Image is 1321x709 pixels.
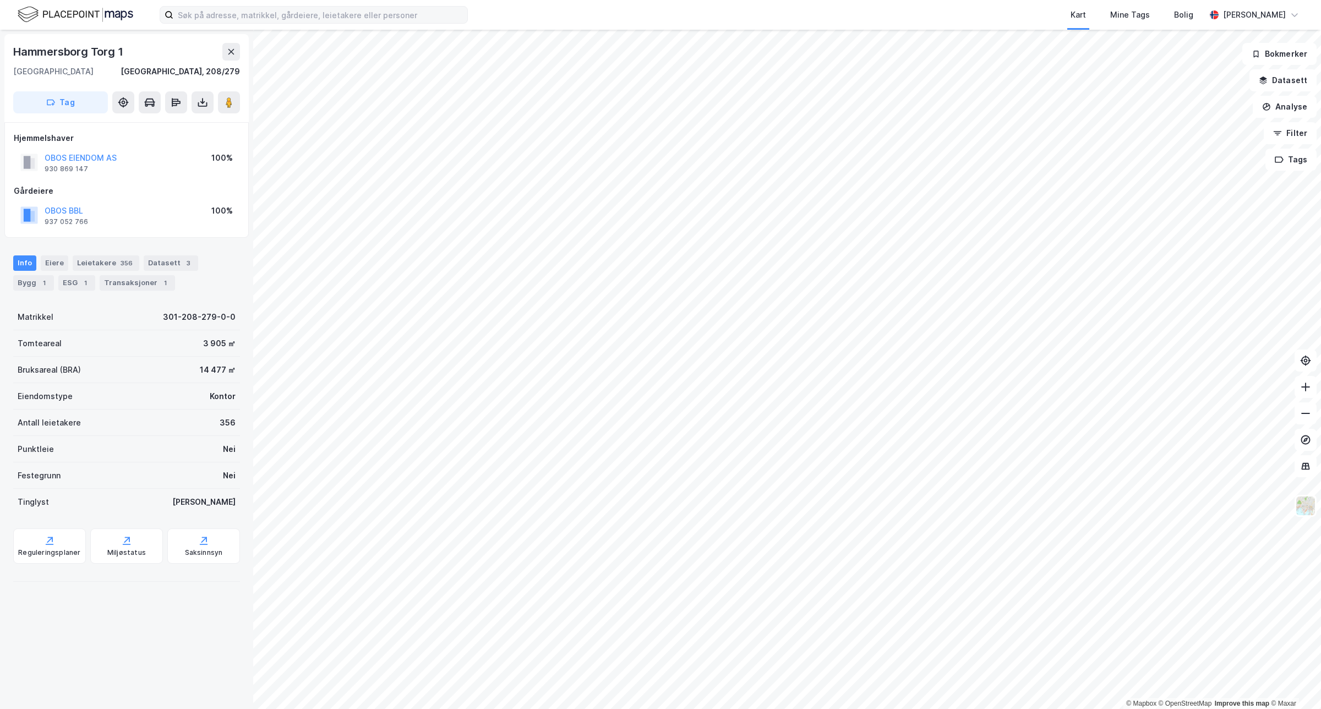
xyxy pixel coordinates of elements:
div: 1 [160,277,171,288]
div: Reguleringsplaner [18,548,80,557]
div: Nei [223,443,236,456]
div: Nei [223,469,236,482]
div: [GEOGRAPHIC_DATA], 208/279 [121,65,240,78]
div: 356 [118,258,135,269]
div: 14 477 ㎡ [200,363,236,377]
div: Gårdeiere [14,184,239,198]
img: Z [1295,495,1316,516]
div: Kontrollprogram for chat [1266,656,1321,709]
div: Bolig [1174,8,1193,21]
div: Leietakere [73,255,139,271]
div: Datasett [144,255,198,271]
div: Eiere [41,255,68,271]
div: 1 [39,277,50,288]
div: 301-208-279-0-0 [163,310,236,324]
a: Improve this map [1215,700,1269,707]
div: Info [13,255,36,271]
button: Bokmerker [1242,43,1317,65]
div: Matrikkel [18,310,53,324]
div: [PERSON_NAME] [1223,8,1286,21]
button: Analyse [1253,96,1317,118]
img: logo.f888ab2527a4732fd821a326f86c7f29.svg [18,5,133,24]
div: Transaksjoner [100,275,175,291]
div: ESG [58,275,95,291]
div: Tinglyst [18,495,49,509]
input: Søk på adresse, matrikkel, gårdeiere, leietakere eller personer [173,7,467,23]
div: Punktleie [18,443,54,456]
div: Mine Tags [1110,8,1150,21]
div: Miljøstatus [107,548,146,557]
div: Festegrunn [18,469,61,482]
div: Bruksareal (BRA) [18,363,81,377]
div: Hjemmelshaver [14,132,239,145]
div: Tomteareal [18,337,62,350]
div: Saksinnsyn [185,548,223,557]
div: Kart [1071,8,1086,21]
div: 1 [80,277,91,288]
div: 100% [211,151,233,165]
button: Tags [1265,149,1317,171]
button: Datasett [1249,69,1317,91]
div: [GEOGRAPHIC_DATA] [13,65,94,78]
div: 356 [220,416,236,429]
div: Antall leietakere [18,416,81,429]
iframe: Chat Widget [1266,656,1321,709]
button: Filter [1264,122,1317,144]
div: Hammersborg Torg 1 [13,43,125,61]
div: 937 052 766 [45,217,88,226]
div: 3 905 ㎡ [203,337,236,350]
div: 930 869 147 [45,165,88,173]
div: Eiendomstype [18,390,73,403]
div: 100% [211,204,233,217]
button: Tag [13,91,108,113]
div: Kontor [210,390,236,403]
div: [PERSON_NAME] [172,495,236,509]
a: OpenStreetMap [1159,700,1212,707]
div: Bygg [13,275,54,291]
div: 3 [183,258,194,269]
a: Mapbox [1126,700,1156,707]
